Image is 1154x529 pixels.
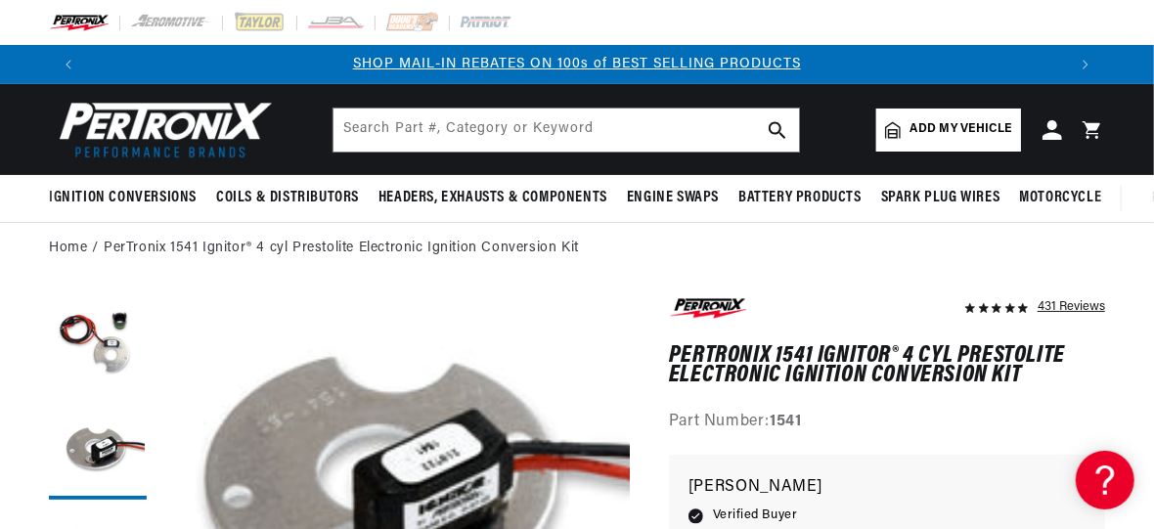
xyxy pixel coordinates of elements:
[756,109,799,152] button: search button
[729,175,871,221] summary: Battery Products
[216,188,359,208] span: Coils & Distributors
[378,188,607,208] span: Headers, Exhausts & Components
[1019,188,1101,208] span: Motorcycle
[1038,294,1105,318] div: 431 Reviews
[369,175,617,221] summary: Headers, Exhausts & Components
[104,238,579,259] a: PerTronix 1541 Ignitor® 4 cyl Prestolite Electronic Ignition Conversion Kit
[617,175,729,221] summary: Engine Swaps
[881,188,1000,208] span: Spark Plug Wires
[713,505,797,526] span: Verified Buyer
[49,238,1105,259] nav: breadcrumbs
[49,175,206,221] summary: Ignition Conversions
[627,188,719,208] span: Engine Swaps
[49,294,147,392] button: Load image 1 in gallery view
[49,96,274,163] img: Pertronix
[1009,175,1111,221] summary: Motorcycle
[49,402,147,500] button: Load image 2 in gallery view
[688,474,1086,502] p: [PERSON_NAME]
[910,120,1012,139] span: Add my vehicle
[88,54,1066,75] div: 2 of 3
[669,410,1105,435] div: Part Number:
[353,57,801,71] a: SHOP MAIL-IN REBATES ON 100s of BEST SELLING PRODUCTS
[333,109,799,152] input: Search Part #, Category or Keyword
[88,54,1066,75] div: Announcement
[738,188,862,208] span: Battery Products
[1066,45,1105,84] button: Translation missing: en.sections.announcements.next_announcement
[871,175,1010,221] summary: Spark Plug Wires
[49,188,197,208] span: Ignition Conversions
[876,109,1021,152] a: Add my vehicle
[669,346,1105,386] h1: PerTronix 1541 Ignitor® 4 cyl Prestolite Electronic Ignition Conversion Kit
[206,175,369,221] summary: Coils & Distributors
[49,238,87,259] a: Home
[49,45,88,84] button: Translation missing: en.sections.announcements.previous_announcement
[770,414,801,429] strong: 1541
